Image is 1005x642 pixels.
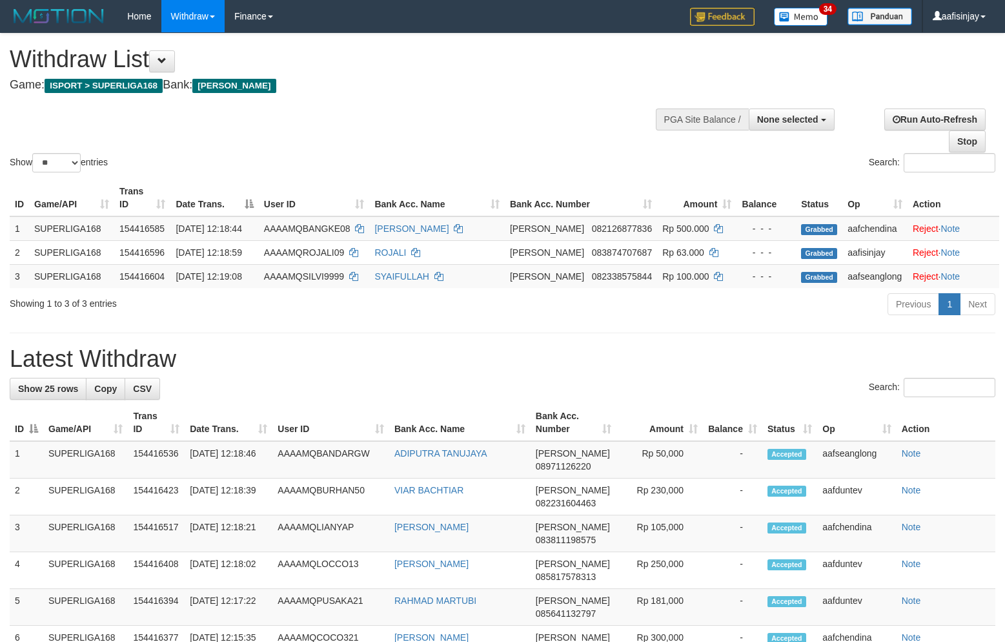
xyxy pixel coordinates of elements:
[119,247,165,258] span: 154416596
[86,378,125,400] a: Copy
[10,346,995,372] h1: Latest Withdraw
[690,8,755,26] img: Feedback.jpg
[272,552,389,589] td: AAAAMQLOCCO13
[10,479,43,515] td: 2
[941,223,960,234] a: Note
[394,559,469,569] a: [PERSON_NAME]
[374,223,449,234] a: [PERSON_NAME]
[817,589,896,626] td: aafduntev
[817,552,896,589] td: aafduntev
[869,153,995,172] label: Search:
[908,216,999,241] td: ·
[43,404,128,441] th: Game/API: activate to sort column ascending
[369,180,505,216] th: Bank Acc. Name: activate to sort column ascending
[394,448,487,459] a: ADIPUTRA TANUJAYA
[842,216,908,241] td: aafchendina
[185,404,272,441] th: Date Trans.: activate to sort column ascending
[43,479,128,515] td: SUPERLIGA168
[128,589,185,626] td: 154416394
[536,498,596,508] span: Copy 082231604463 to clipboard
[128,552,185,589] td: 154416408
[939,293,960,315] a: 1
[908,180,999,216] th: Action
[10,515,43,552] td: 3
[394,522,469,532] a: [PERSON_NAME]
[869,378,995,397] label: Search:
[125,378,160,400] a: CSV
[616,479,703,515] td: Rp 230,000
[742,246,791,259] div: - - -
[10,552,43,589] td: 4
[757,114,818,125] span: None selected
[29,264,114,288] td: SUPERLIGA168
[536,535,596,545] span: Copy 083811198575 to clipboard
[128,479,185,515] td: 154416423
[10,153,108,172] label: Show entries
[848,8,912,25] img: panduan.png
[767,596,806,607] span: Accepted
[510,247,584,258] span: [PERSON_NAME]
[43,441,128,479] td: SUPERLIGA168
[941,247,960,258] a: Note
[10,216,29,241] td: 1
[662,247,704,258] span: Rp 63.000
[29,180,114,216] th: Game/API: activate to sort column ascending
[272,515,389,552] td: AAAAMQLIANYAP
[913,271,939,282] a: Reject
[616,441,703,479] td: Rp 50,000
[374,247,406,258] a: ROJALI
[960,293,995,315] a: Next
[904,378,995,397] input: Search:
[819,3,837,15] span: 34
[616,552,703,589] td: Rp 250,000
[185,589,272,626] td: [DATE] 12:17:22
[902,559,921,569] a: Note
[18,384,78,394] span: Show 25 rows
[264,223,350,234] span: AAAAMQBANGKE08
[176,271,241,282] span: [DATE] 12:19:08
[902,595,921,606] a: Note
[536,461,591,471] span: Copy 08971126220 to clipboard
[510,223,584,234] span: [PERSON_NAME]
[272,589,389,626] td: AAAAMQPUSAKA21
[767,449,806,460] span: Accepted
[749,109,835,130] button: None selected
[10,378,86,400] a: Show 25 rows
[592,223,652,234] span: Copy 082126877836 to clipboard
[10,589,43,626] td: 5
[192,79,276,93] span: [PERSON_NAME]
[374,271,429,282] a: SYAIFULLAH
[908,240,999,264] td: ·
[394,595,476,606] a: RAHMAD MARTUBI
[394,485,463,495] a: VIAR BACHTIAR
[842,264,908,288] td: aafseanglong
[185,552,272,589] td: [DATE] 12:18:02
[703,589,762,626] td: -
[817,441,896,479] td: aafseanglong
[536,595,610,606] span: [PERSON_NAME]
[536,522,610,532] span: [PERSON_NAME]
[43,552,128,589] td: SUPERLIGA168
[767,486,806,497] span: Accepted
[801,272,837,283] span: Grabbed
[801,224,837,235] span: Grabbed
[10,180,29,216] th: ID
[119,271,165,282] span: 154416604
[10,292,409,310] div: Showing 1 to 3 of 3 entries
[259,180,370,216] th: User ID: activate to sort column ascending
[10,79,657,92] h4: Game: Bank:
[767,523,806,533] span: Accepted
[842,240,908,264] td: aafisinjay
[592,271,652,282] span: Copy 082338575844 to clipboard
[45,79,163,93] span: ISPORT > SUPERLIGA168
[94,384,117,394] span: Copy
[656,109,749,130] div: PGA Site Balance /
[908,264,999,288] td: ·
[272,441,389,479] td: AAAAMQBANDARGW
[185,479,272,515] td: [DATE] 12:18:39
[703,515,762,552] td: -
[43,589,128,626] td: SUPERLIGA168
[817,479,896,515] td: aafduntev
[742,270,791,283] div: - - -
[176,247,241,258] span: [DATE] 12:18:59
